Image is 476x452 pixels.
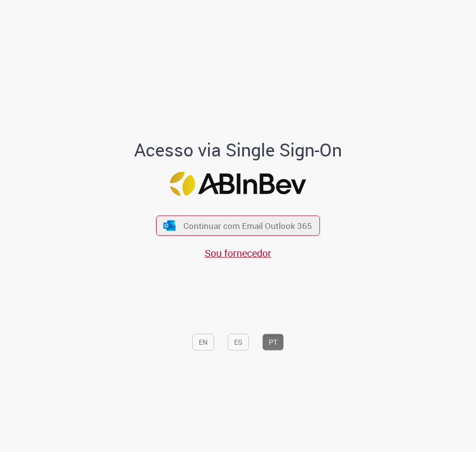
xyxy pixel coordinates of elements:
[170,172,306,196] img: Logo ABInBev
[228,334,249,351] button: ES
[183,220,312,231] span: Continuar com Email Outlook 365
[156,216,320,236] button: ícone Azure/Microsoft 360 Continuar com Email Outlook 365
[59,140,417,160] h1: Acesso via Single Sign-On
[205,246,271,260] a: Sou fornecedor
[162,220,176,230] img: ícone Azure/Microsoft 360
[262,334,284,351] button: PT
[192,334,214,351] button: EN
